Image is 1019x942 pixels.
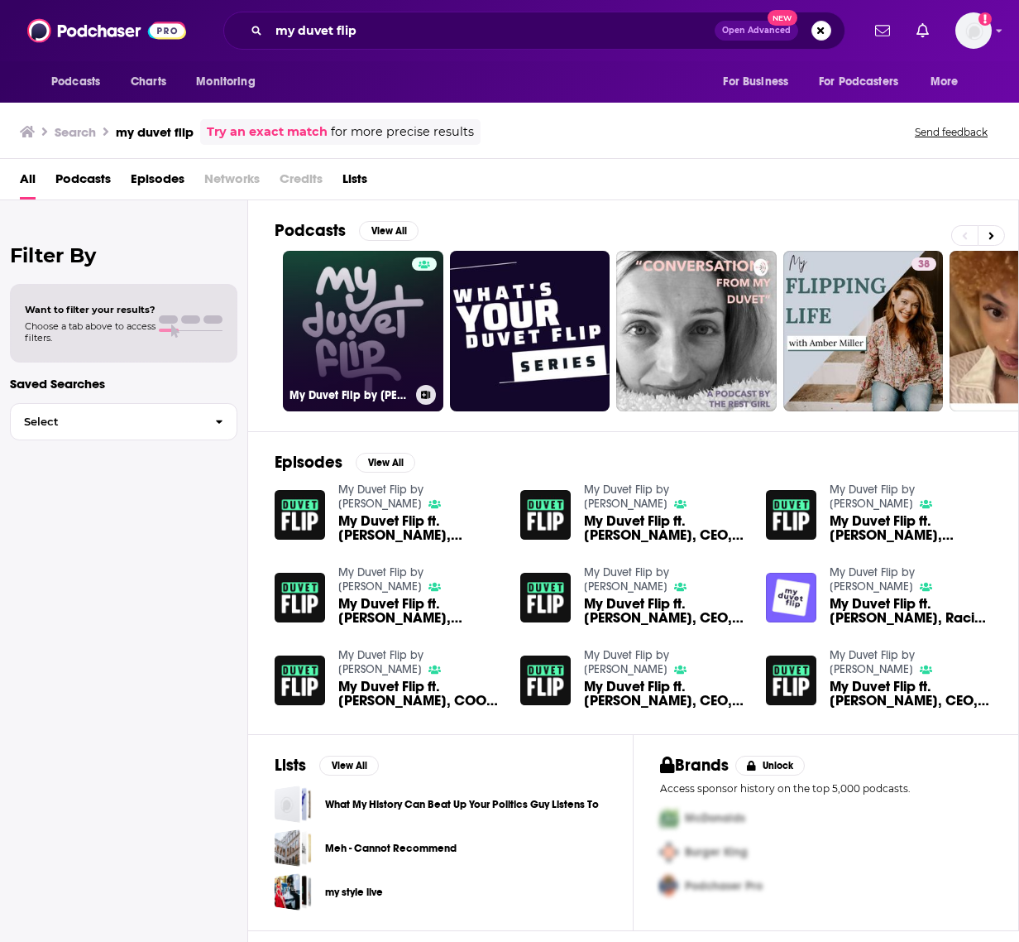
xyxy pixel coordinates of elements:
[955,12,992,49] img: User Profile
[338,514,500,542] span: My Duvet Flip ft. [PERSON_NAME], Founder, Grind
[342,166,367,199] a: Lists
[584,680,746,708] span: My Duvet Flip ft. [PERSON_NAME], CEO, BBC Studioworks
[204,166,260,199] span: Networks
[584,680,746,708] a: My Duvet Flip ft. Andrew Moultrie, CEO, BBC Studioworks
[40,66,122,98] button: open menu
[715,21,798,41] button: Open AdvancedNew
[131,70,166,94] span: Charts
[808,66,922,98] button: open menu
[735,756,806,776] button: Unlock
[723,70,788,94] span: For Business
[275,573,325,623] img: My Duvet Flip ft. Bruce Findlay, Managing Director, Landsec
[830,680,992,708] a: My Duvet Flip ft. Luke Ellis, CEO, Man Group
[275,452,415,473] a: EpisodesView All
[275,829,312,867] span: Meh - Cannot Recommend
[955,12,992,49] button: Show profile menu
[685,879,763,893] span: Podchaser Pro
[10,403,237,440] button: Select
[280,166,323,199] span: Credits
[766,490,816,541] img: My Duvet Flip ft. Peter Coulthard, Partner, EY
[766,573,816,623] img: My Duvet Flip ft. Nicolas Hamilton, Racing Driver
[868,17,897,45] a: Show notifications dropdown
[520,490,571,541] a: My Duvet Flip ft. Sebastian Dettmers, CEO, Stepstone
[10,243,237,267] h2: Filter By
[584,597,746,625] a: My Duvet Flip ft. Blake Cuthbert, CEO, OMD EMEA
[584,514,746,542] span: My Duvet Flip ft. [PERSON_NAME], CEO, Stepstone
[275,490,325,541] img: My Duvet Flip ft. David Abrahamovitch, Founder, Grind
[275,755,306,776] h2: Lists
[653,835,685,869] img: Second Pro Logo
[830,514,992,542] a: My Duvet Flip ft. Peter Coulthard, Partner, EY
[653,801,685,835] img: First Pro Logo
[930,70,959,94] span: More
[283,251,443,411] a: My Duvet Flip by [PERSON_NAME]
[685,845,748,859] span: Burger King
[269,17,715,44] input: Search podcasts, credits, & more...
[25,304,155,315] span: Want to filter your results?
[653,869,685,903] img: Third Pro Logo
[660,755,729,776] h2: Brands
[275,873,312,911] a: my style live
[275,220,346,241] h2: Podcasts
[768,10,797,26] span: New
[207,123,328,142] a: Try an exact match
[722,26,791,35] span: Open Advanced
[978,12,992,26] svg: Add a profile image
[319,756,379,776] button: View All
[275,656,325,706] img: My Duvet Flip ft. Elizabeth Parnell, COO, EMEA, Rackspace
[184,66,276,98] button: open menu
[830,483,915,511] a: My Duvet Flip by Jack Parsons
[783,251,944,411] a: 38
[116,124,194,140] h3: my duvet flip
[338,565,423,594] a: My Duvet Flip by Jack Parsons
[819,70,898,94] span: For Podcasters
[911,257,936,271] a: 38
[275,220,419,241] a: PodcastsView All
[338,648,423,676] a: My Duvet Flip by Jack Parsons
[55,166,111,199] a: Podcasts
[325,839,457,858] a: Meh - Cannot Recommend
[830,597,992,625] span: My Duvet Flip ft. [PERSON_NAME], Racing Driver
[325,883,383,901] a: my style live
[338,597,500,625] span: My Duvet Flip ft. [PERSON_NAME], Managing Director, Landsec
[830,514,992,542] span: My Duvet Flip ft. [PERSON_NAME], Partner, EY
[223,12,845,50] div: Search podcasts, credits, & more...
[20,166,36,199] span: All
[275,755,379,776] a: ListsView All
[955,12,992,49] span: Logged in as BrunswickDigital
[338,680,500,708] a: My Duvet Flip ft. Elizabeth Parnell, COO, EMEA, Rackspace
[131,166,184,199] a: Episodes
[325,795,599,814] a: What My History Can Beat Up Your Politics Guy Listens To
[27,15,186,46] img: Podchaser - Follow, Share and Rate Podcasts
[338,483,423,511] a: My Duvet Flip by Jack Parsons
[520,573,571,623] img: My Duvet Flip ft. Blake Cuthbert, CEO, OMD EMEA
[711,66,809,98] button: open menu
[584,514,746,542] a: My Duvet Flip ft. Sebastian Dettmers, CEO, Stepstone
[120,66,176,98] a: Charts
[584,648,669,676] a: My Duvet Flip by Jack Parsons
[55,124,96,140] h3: Search
[660,782,992,795] p: Access sponsor history on the top 5,000 podcasts.
[584,597,746,625] span: My Duvet Flip ft. [PERSON_NAME], CEO, OMD EMEA
[685,811,745,825] span: McDonalds
[584,565,669,594] a: My Duvet Flip by Jack Parsons
[918,257,930,273] span: 38
[338,680,500,708] span: My Duvet Flip ft. [PERSON_NAME], COO, EMEA, Rackspace
[275,786,312,823] a: What My History Can Beat Up Your Politics Guy Listens To
[520,656,571,706] img: My Duvet Flip ft. Andrew Moultrie, CEO, BBC Studioworks
[359,221,419,241] button: View All
[11,416,202,427] span: Select
[338,597,500,625] a: My Duvet Flip ft. Bruce Findlay, Managing Director, Landsec
[338,514,500,542] a: My Duvet Flip ft. David Abrahamovitch, Founder, Grind
[10,376,237,392] p: Saved Searches
[25,320,155,344] span: Choose a tab above to access filters.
